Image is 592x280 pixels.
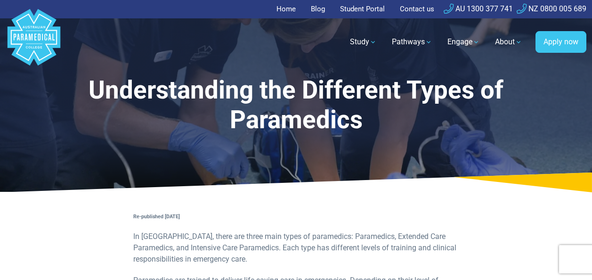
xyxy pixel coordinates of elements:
[78,75,514,135] h1: Understanding the Different Types of Paramedics
[133,231,459,265] p: In [GEOGRAPHIC_DATA], there are three main types of paramedics: Paramedics, Extended Care Paramed...
[444,4,513,13] a: AU 1300 377 741
[386,29,438,55] a: Pathways
[442,29,486,55] a: Engage
[133,214,180,220] strong: Re-published [DATE]
[517,4,586,13] a: NZ 0800 005 689
[344,29,382,55] a: Study
[489,29,528,55] a: About
[535,31,586,53] a: Apply now
[6,18,62,66] a: Australian Paramedical College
